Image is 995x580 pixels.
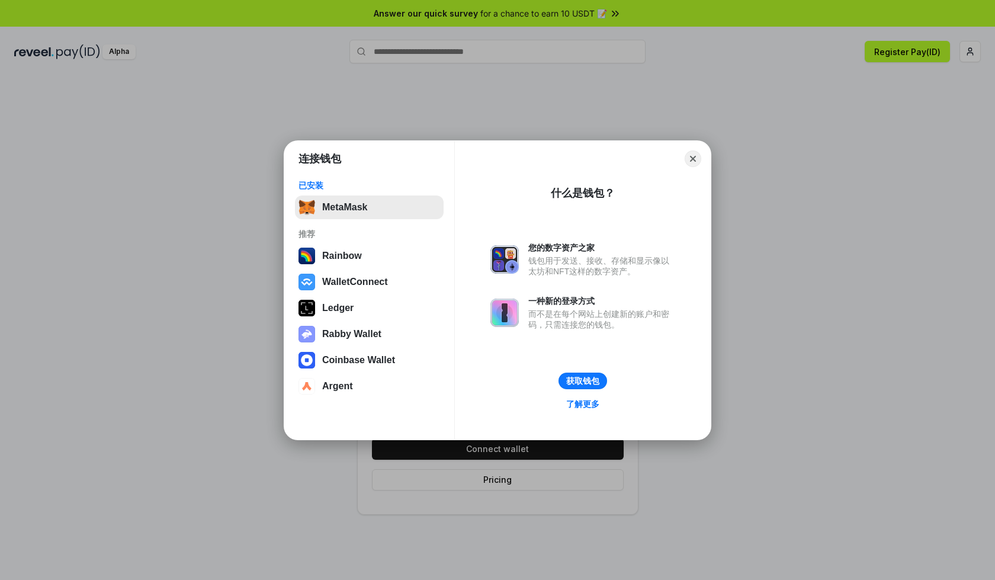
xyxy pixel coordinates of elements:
[685,150,701,167] button: Close
[295,348,444,372] button: Coinbase Wallet
[298,248,315,264] img: svg+xml,%3Csvg%20width%3D%22120%22%20height%3D%22120%22%20viewBox%3D%220%200%20120%20120%22%20fil...
[295,244,444,268] button: Rainbow
[295,296,444,320] button: Ledger
[490,245,519,274] img: svg+xml,%3Csvg%20xmlns%3D%22http%3A%2F%2Fwww.w3.org%2F2000%2Fsvg%22%20fill%3D%22none%22%20viewBox...
[322,355,395,366] div: Coinbase Wallet
[298,180,440,191] div: 已安装
[322,329,381,339] div: Rabby Wallet
[298,274,315,290] img: svg+xml,%3Csvg%20width%3D%2228%22%20height%3D%2228%22%20viewBox%3D%220%200%2028%2028%22%20fill%3D...
[298,378,315,395] img: svg+xml,%3Csvg%20width%3D%2228%22%20height%3D%2228%22%20viewBox%3D%220%200%2028%2028%22%20fill%3D...
[322,277,388,287] div: WalletConnect
[295,374,444,398] button: Argent
[322,251,362,261] div: Rainbow
[551,186,615,200] div: 什么是钱包？
[295,196,444,219] button: MetaMask
[298,199,315,216] img: svg+xml,%3Csvg%20fill%3D%22none%22%20height%3D%2233%22%20viewBox%3D%220%200%2035%2033%22%20width%...
[322,381,353,392] div: Argent
[322,202,367,213] div: MetaMask
[528,296,675,306] div: 一种新的登录方式
[298,352,315,368] img: svg+xml,%3Csvg%20width%3D%2228%22%20height%3D%2228%22%20viewBox%3D%220%200%2028%2028%22%20fill%3D...
[298,152,341,166] h1: 连接钱包
[322,303,354,313] div: Ledger
[528,255,675,277] div: 钱包用于发送、接收、存储和显示像以太坊和NFT这样的数字资产。
[490,299,519,327] img: svg+xml,%3Csvg%20xmlns%3D%22http%3A%2F%2Fwww.w3.org%2F2000%2Fsvg%22%20fill%3D%22none%22%20viewBox...
[566,399,599,409] div: 了解更多
[566,376,599,386] div: 获取钱包
[528,242,675,253] div: 您的数字资产之家
[559,373,607,389] button: 获取钱包
[295,270,444,294] button: WalletConnect
[298,326,315,342] img: svg+xml,%3Csvg%20xmlns%3D%22http%3A%2F%2Fwww.w3.org%2F2000%2Fsvg%22%20fill%3D%22none%22%20viewBox...
[528,309,675,330] div: 而不是在每个网站上创建新的账户和密码，只需连接您的钱包。
[298,300,315,316] img: svg+xml,%3Csvg%20xmlns%3D%22http%3A%2F%2Fwww.w3.org%2F2000%2Fsvg%22%20width%3D%2228%22%20height%3...
[295,322,444,346] button: Rabby Wallet
[559,396,606,412] a: 了解更多
[298,229,440,239] div: 推荐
